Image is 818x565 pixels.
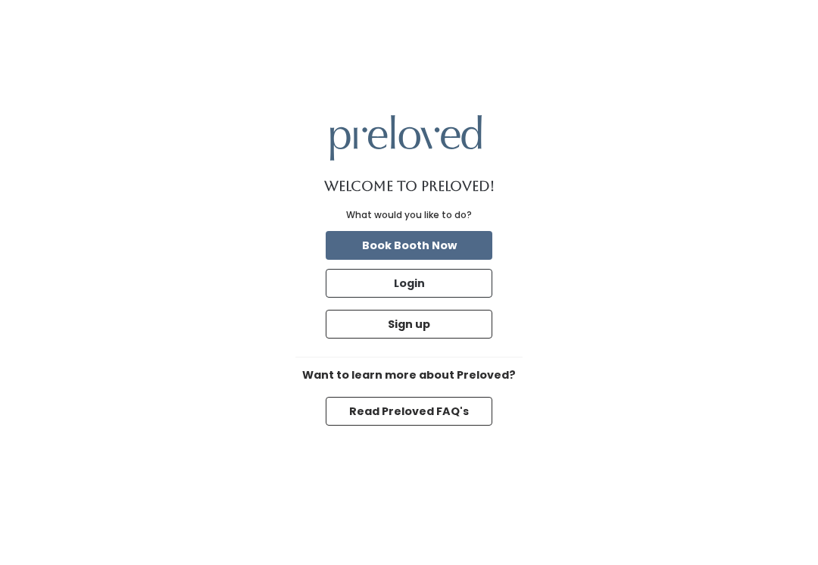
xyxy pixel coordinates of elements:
img: preloved logo [330,115,482,160]
button: Read Preloved FAQ's [326,397,492,426]
h1: Welcome to Preloved! [324,179,495,194]
button: Book Booth Now [326,231,492,260]
div: What would you like to do? [346,208,472,222]
button: Login [326,269,492,298]
h6: Want to learn more about Preloved? [295,370,523,382]
button: Sign up [326,310,492,339]
a: Login [323,266,495,301]
a: Sign up [323,307,495,342]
